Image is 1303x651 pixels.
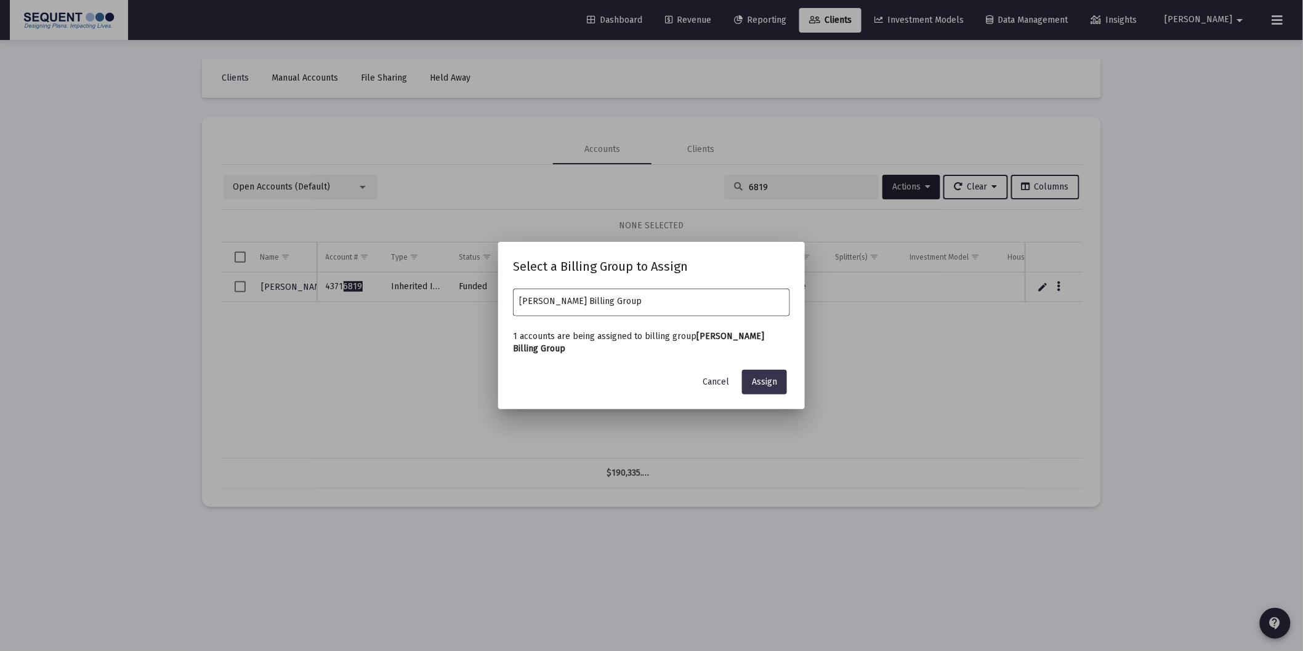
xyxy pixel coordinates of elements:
[513,257,790,276] h2: Select a Billing Group to Assign
[752,377,777,387] span: Assign
[742,370,787,394] button: Assign
[513,331,764,354] b: [PERSON_NAME] Billing Group
[703,377,729,387] span: Cancel
[513,330,790,355] p: 1 accounts are being assigned to billing group
[693,370,739,394] button: Cancel
[520,297,784,306] input: Select a billing group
